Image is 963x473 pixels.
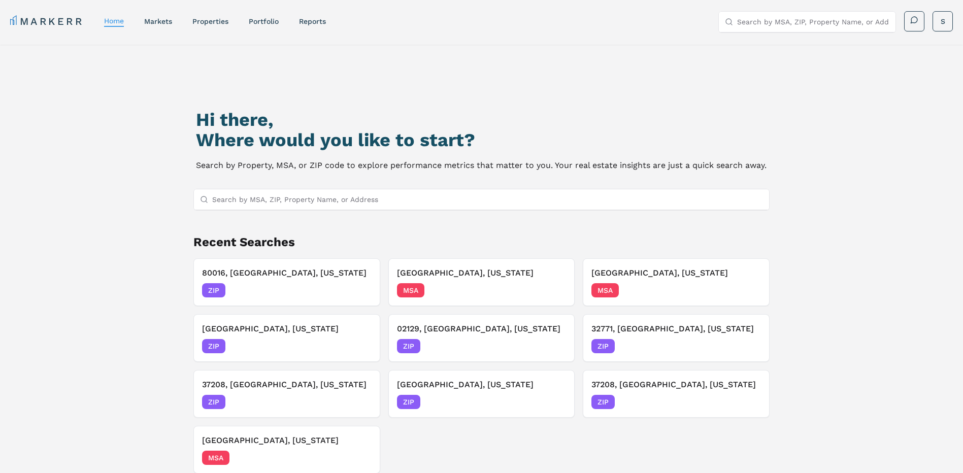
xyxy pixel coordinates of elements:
[196,158,767,173] p: Search by Property, MSA, or ZIP code to explore performance metrics that matter to you. Your real...
[591,267,761,279] h3: [GEOGRAPHIC_DATA], [US_STATE]
[349,285,372,295] span: [DATE]
[933,11,953,31] button: S
[249,17,279,25] a: Portfolio
[543,397,566,407] span: [DATE]
[738,397,761,407] span: [DATE]
[397,395,420,409] span: ZIP
[202,283,225,297] span: ZIP
[202,267,372,279] h3: 80016, [GEOGRAPHIC_DATA], [US_STATE]
[388,258,575,306] button: [GEOGRAPHIC_DATA], [US_STATE]MSA[DATE]
[202,451,229,465] span: MSA
[104,17,124,25] a: home
[543,285,566,295] span: [DATE]
[212,189,763,210] input: Search by MSA, ZIP, Property Name, or Address
[144,17,172,25] a: markets
[349,341,372,351] span: [DATE]
[388,314,575,362] button: 02129, [GEOGRAPHIC_DATA], [US_STATE]ZIP[DATE]
[192,17,228,25] a: properties
[193,258,380,306] button: 80016, [GEOGRAPHIC_DATA], [US_STATE]ZIP[DATE]
[397,283,424,297] span: MSA
[299,17,326,25] a: reports
[583,370,770,418] button: 37208, [GEOGRAPHIC_DATA], [US_STATE]ZIP[DATE]
[349,397,372,407] span: [DATE]
[591,323,761,335] h3: 32771, [GEOGRAPHIC_DATA], [US_STATE]
[202,379,372,391] h3: 37208, [GEOGRAPHIC_DATA], [US_STATE]
[193,314,380,362] button: [GEOGRAPHIC_DATA], [US_STATE]ZIP[DATE]
[583,258,770,306] button: [GEOGRAPHIC_DATA], [US_STATE]MSA[DATE]
[196,110,767,130] h1: Hi there,
[202,323,372,335] h3: [GEOGRAPHIC_DATA], [US_STATE]
[397,379,567,391] h3: [GEOGRAPHIC_DATA], [US_STATE]
[193,234,770,250] h2: Recent Searches
[202,339,225,353] span: ZIP
[591,283,619,297] span: MSA
[591,339,615,353] span: ZIP
[397,323,567,335] h3: 02129, [GEOGRAPHIC_DATA], [US_STATE]
[202,434,372,447] h3: [GEOGRAPHIC_DATA], [US_STATE]
[583,314,770,362] button: 32771, [GEOGRAPHIC_DATA], [US_STATE]ZIP[DATE]
[202,395,225,409] span: ZIP
[738,285,761,295] span: [DATE]
[543,341,566,351] span: [DATE]
[591,379,761,391] h3: 37208, [GEOGRAPHIC_DATA], [US_STATE]
[10,14,84,28] a: MARKERR
[591,395,615,409] span: ZIP
[349,453,372,463] span: [DATE]
[397,267,567,279] h3: [GEOGRAPHIC_DATA], [US_STATE]
[738,341,761,351] span: [DATE]
[193,370,380,418] button: 37208, [GEOGRAPHIC_DATA], [US_STATE]ZIP[DATE]
[388,370,575,418] button: [GEOGRAPHIC_DATA], [US_STATE]ZIP[DATE]
[397,339,420,353] span: ZIP
[737,12,889,32] input: Search by MSA, ZIP, Property Name, or Address
[941,16,945,26] span: S
[196,130,767,150] h2: Where would you like to start?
